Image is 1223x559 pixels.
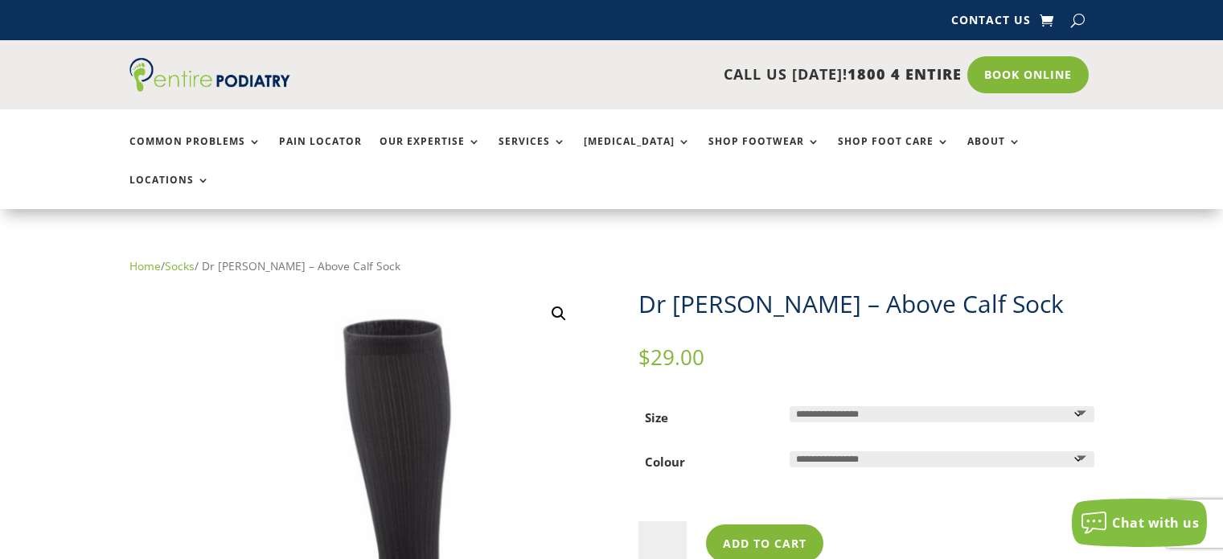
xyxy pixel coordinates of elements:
span: $ [638,343,650,372]
bdi: 29.00 [638,343,704,372]
a: Our Expertise [380,136,481,171]
img: logo (1) [129,58,290,92]
a: About [967,136,1021,171]
span: Chat with us [1112,514,1199,532]
a: View full-screen image gallery [544,299,573,328]
span: 1800 4 ENTIRE [847,64,962,84]
a: Entire Podiatry [129,79,290,95]
a: Pain Locator [279,136,362,171]
a: Locations [129,175,210,209]
a: [MEDICAL_DATA] [584,136,691,171]
label: Colour [645,454,685,470]
a: Home [129,258,161,273]
button: Chat with us [1072,499,1207,547]
a: Common Problems [129,136,261,171]
a: Shop Footwear [708,136,820,171]
a: Socks [165,258,195,273]
nav: Breadcrumb [129,256,1094,277]
a: Book Online [967,56,1089,93]
p: CALL US [DATE]! [352,64,962,85]
a: Services [499,136,566,171]
a: Shop Foot Care [838,136,950,171]
a: Contact Us [951,14,1031,32]
h1: Dr [PERSON_NAME] – Above Calf Sock [638,287,1094,321]
label: Size [645,409,668,425]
